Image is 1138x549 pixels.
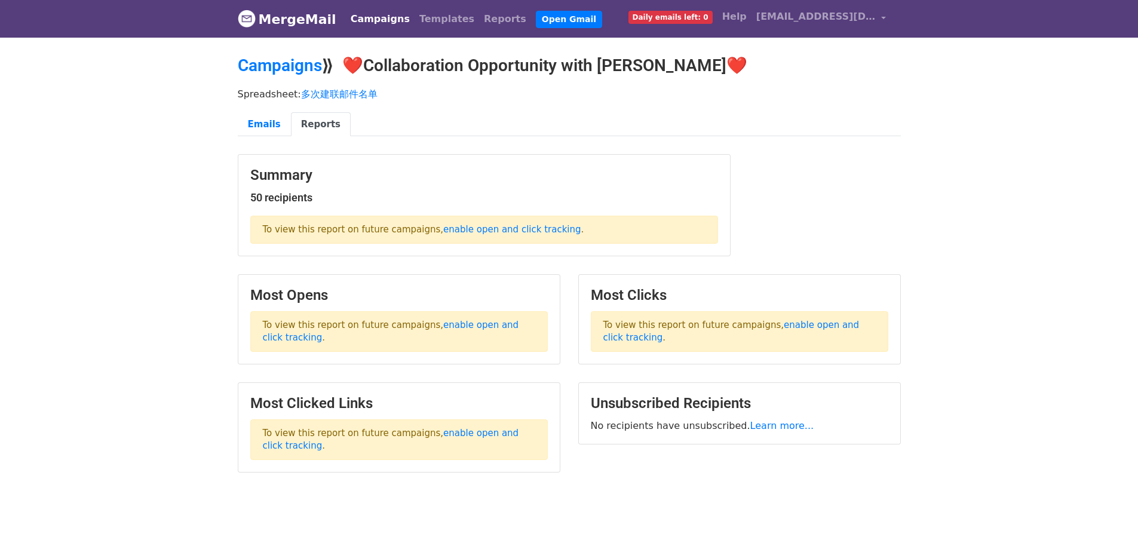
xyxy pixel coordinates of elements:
[250,216,718,244] p: To view this report on future campaigns, .
[751,5,891,33] a: [EMAIL_ADDRESS][DOMAIN_NAME]
[628,11,713,24] span: Daily emails left: 0
[238,88,901,100] p: Spreadsheet:
[238,10,256,27] img: MergeMail logo
[591,287,888,304] h3: Most Clicks
[717,5,751,29] a: Help
[238,56,901,76] h2: ⟫ ❤️Collaboration Opportunity with [PERSON_NAME]❤️
[536,11,602,28] a: Open Gmail
[250,419,548,460] p: To view this report on future campaigns, .
[756,10,876,24] span: [EMAIL_ADDRESS][DOMAIN_NAME]
[750,420,814,431] a: Learn more...
[250,311,548,352] p: To view this report on future campaigns, .
[591,419,888,432] p: No recipients have unsubscribed.
[238,7,336,32] a: MergeMail
[479,7,531,31] a: Reports
[443,224,581,235] a: enable open and click tracking
[346,7,415,31] a: Campaigns
[301,88,378,100] a: 多次建联邮件名单
[415,7,479,31] a: Templates
[591,395,888,412] h3: Unsubscribed Recipients
[238,56,322,75] a: Campaigns
[591,311,888,352] p: To view this report on future campaigns, .
[250,167,718,184] h3: Summary
[250,191,718,204] h5: 50 recipients
[624,5,717,29] a: Daily emails left: 0
[250,287,548,304] h3: Most Opens
[250,395,548,412] h3: Most Clicked Links
[291,112,351,137] a: Reports
[238,112,291,137] a: Emails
